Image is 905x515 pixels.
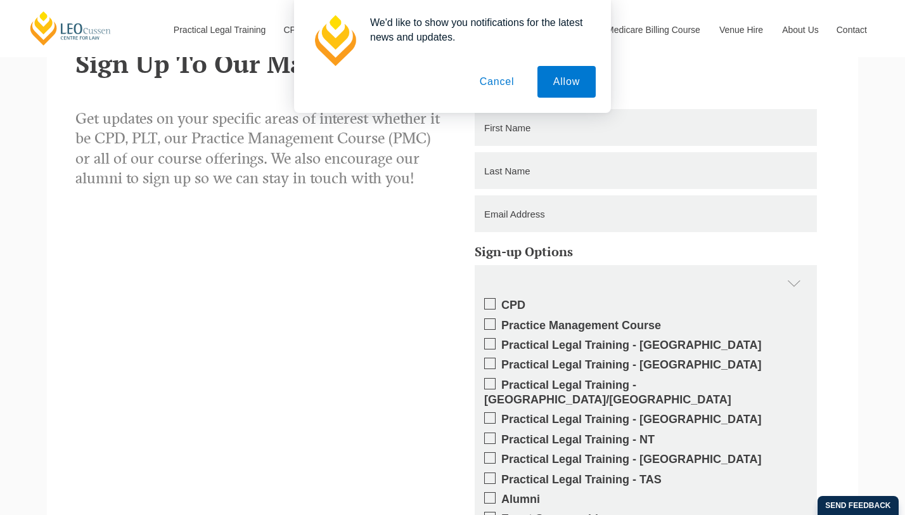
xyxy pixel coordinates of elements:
label: Practical Legal Training - [GEOGRAPHIC_DATA] [484,358,807,372]
h5: Sign-up Options [475,245,817,259]
label: Practice Management Course [484,318,807,333]
input: Last Name [475,152,817,189]
label: Practical Legal Training - [GEOGRAPHIC_DATA] [484,338,807,353]
p: Get updates on your specific areas of interest whether it be CPD, PLT, our Practice Management Co... [75,109,443,188]
div: We'd like to show you notifications for the latest news and updates. [360,15,596,44]
label: Alumni [484,492,807,507]
img: notification icon [309,15,360,66]
label: Practical Legal Training - [GEOGRAPHIC_DATA]/[GEOGRAPHIC_DATA] [484,378,807,408]
input: First Name [475,109,817,146]
label: Practical Legal Training - [GEOGRAPHIC_DATA] [484,412,807,427]
button: Allow [537,66,596,98]
label: Practical Legal Training - [GEOGRAPHIC_DATA] [484,452,807,467]
label: CPD [484,298,807,313]
input: Email Address [475,195,817,232]
label: Practical Legal Training - TAS [484,473,807,487]
label: Practical Legal Training - NT [484,433,807,447]
button: Cancel [464,66,530,98]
